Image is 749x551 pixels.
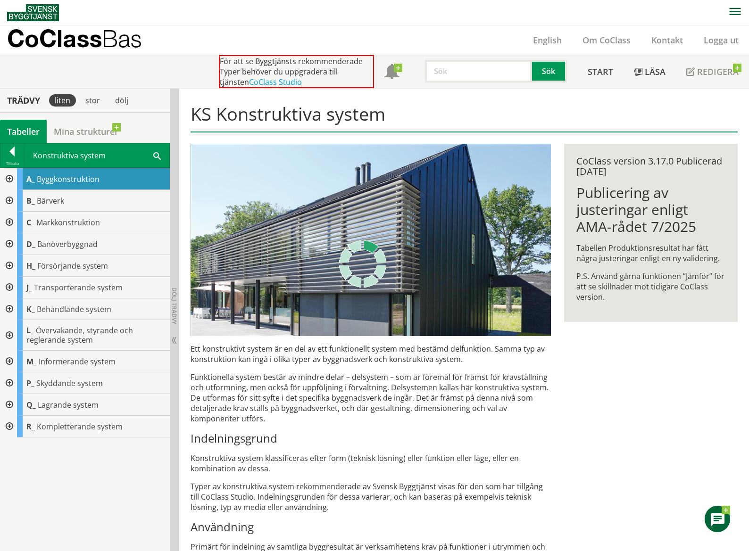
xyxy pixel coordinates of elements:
[34,282,123,293] span: Transporterande system
[191,103,737,132] h1: KS Konstruktiva system
[425,60,532,82] input: Sök
[153,150,161,160] span: Sök i tabellen
[576,156,725,177] div: CoClass version 3.17.0 Publicerad [DATE]
[624,55,676,88] a: Läsa
[572,34,641,46] a: Om CoClass
[384,65,399,80] span: Notifikationer
[7,33,142,44] p: CoClass
[191,144,550,336] img: structural-solar-shading.jpg
[26,261,35,271] span: H_
[26,174,35,184] span: A_
[47,120,125,143] a: Mina strukturer
[697,66,739,77] span: Redigera
[26,304,35,314] span: K_
[109,94,134,107] div: dölj
[26,325,34,336] span: L_
[576,184,725,235] h1: Publicering av justeringar enligt AMA-rådet 7/2025
[576,271,725,302] p: P.S. Använd gärna funktionen ”Jämför” för att se skillnader mot tidigare CoClass version.
[26,325,133,345] span: Övervakande, styrande och reglerande system
[588,66,613,77] span: Start
[339,240,386,288] img: Laddar
[693,34,749,46] a: Logga ut
[641,34,693,46] a: Kontakt
[7,4,59,21] img: Svensk Byggtjänst
[102,25,142,52] span: Bas
[38,400,99,410] span: Lagrande system
[249,77,302,87] a: CoClass Studio
[2,95,45,106] div: Trädvy
[36,378,103,388] span: Skyddande system
[25,144,169,167] div: Konstruktiva system
[37,261,108,271] span: Försörjande system
[191,481,550,512] p: Typer av konstruktiva system rekommenderade av Svensk Byggtjänst visas för den som har tillgång t...
[191,344,550,364] p: Ett konstruktivt system är en del av ett funktionellt system med bestämd delfunktion. Samma typ a...
[26,217,34,228] span: C_
[523,34,572,46] a: English
[26,239,35,249] span: D_
[191,372,550,424] p: Funktionella system består av mindre delar – delsystem – som är föremål för främst för krav­ställ...
[26,421,35,432] span: R_
[219,55,374,88] div: För att se Byggtjänsts rekommenderade Typer behöver du uppgradera till tjänsten
[37,174,100,184] span: Byggkonstruktion
[577,55,624,88] a: Start
[532,60,567,82] button: Sök
[191,453,550,474] p: Konstruktiva system klassificeras efter form (teknisk lösning) eller funktion eller läge, eller e...
[37,239,98,249] span: Banöverbyggnad
[7,25,162,55] a: CoClassBas
[191,520,550,534] h3: Användning
[170,288,178,324] span: Dölj trädvy
[191,431,550,445] h3: Indelningsgrund
[676,55,749,88] a: Redigera
[26,196,35,206] span: B_
[26,400,36,410] span: Q_
[576,243,725,263] p: Tabellen Produktionsresultat har fått några justeringar enligt en ny validering.
[0,160,24,167] div: Tillbaka
[37,421,123,432] span: Kompletterande system
[37,304,111,314] span: Behandlande system
[26,356,37,367] span: M_
[39,356,116,367] span: Informerande system
[26,282,32,293] span: J_
[36,217,100,228] span: Markkonstruktion
[80,94,106,107] div: stor
[645,66,666,77] span: Läsa
[37,196,64,206] span: Bärverk
[49,94,76,107] div: liten
[26,378,34,388] span: P_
